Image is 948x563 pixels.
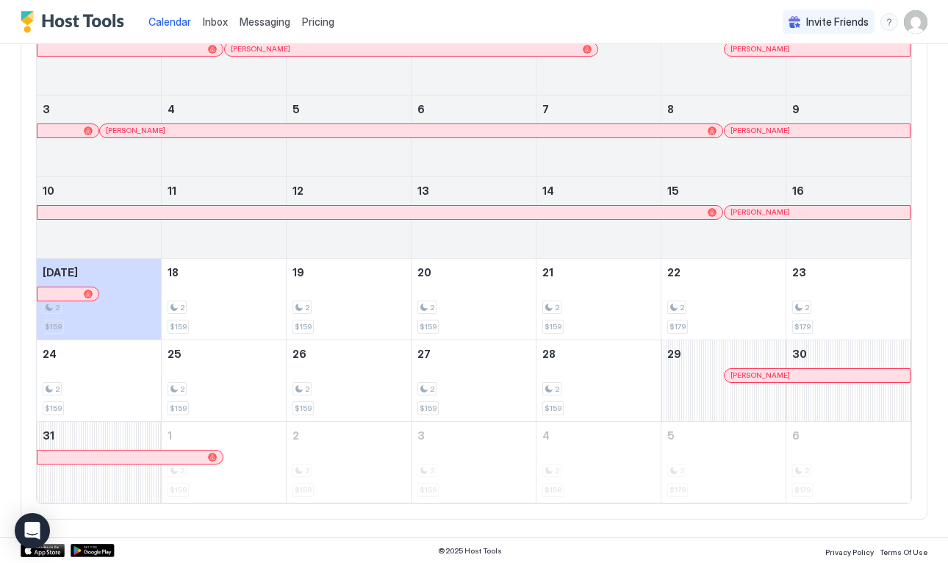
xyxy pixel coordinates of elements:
[412,258,536,340] td: August 20, 2025
[542,348,556,360] span: 28
[667,429,675,442] span: 5
[806,15,869,29] span: Invite Friends
[180,384,184,394] span: 2
[162,422,286,449] a: September 1, 2025
[43,103,50,115] span: 3
[667,266,681,279] span: 22
[680,303,684,312] span: 2
[417,429,425,442] span: 3
[292,429,299,442] span: 2
[287,340,412,421] td: August 26, 2025
[536,258,661,340] td: August 21, 2025
[287,95,412,176] td: August 5, 2025
[661,177,786,204] a: August 15, 2025
[430,384,434,394] span: 2
[305,384,309,394] span: 2
[786,176,911,258] td: August 16, 2025
[420,404,437,413] span: $159
[162,14,287,96] td: July 28, 2025
[786,421,911,503] td: September 6, 2025
[536,340,661,421] td: August 28, 2025
[545,404,561,413] span: $159
[148,14,191,29] a: Calendar
[37,421,162,503] td: August 31, 2025
[730,126,790,135] span: [PERSON_NAME]
[536,95,661,176] td: August 7, 2025
[162,340,286,367] a: August 25, 2025
[536,340,661,367] a: August 28, 2025
[438,546,502,556] span: © 2025 Host Tools
[170,322,187,331] span: $159
[730,207,904,217] div: [PERSON_NAME]
[536,177,661,204] a: August 14, 2025
[661,340,786,367] a: August 29, 2025
[786,258,911,340] td: August 23, 2025
[542,184,554,197] span: 14
[37,340,161,367] a: August 24, 2025
[792,103,800,115] span: 9
[231,44,290,54] span: [PERSON_NAME]
[203,15,228,28] span: Inbox
[43,266,78,279] span: [DATE]
[536,422,661,449] a: September 4, 2025
[37,14,162,96] td: July 27, 2025
[15,513,50,548] div: Open Intercom Messenger
[536,259,661,286] a: August 21, 2025
[417,266,431,279] span: 20
[730,44,790,54] span: [PERSON_NAME]
[904,10,927,34] div: User profile
[148,15,191,28] span: Calendar
[292,266,304,279] span: 19
[555,384,559,394] span: 2
[420,322,437,331] span: $159
[730,44,904,54] div: [PERSON_NAME]
[43,429,54,442] span: 31
[786,422,911,449] a: September 6, 2025
[162,177,286,204] a: August 11, 2025
[37,176,162,258] td: August 10, 2025
[794,322,811,331] span: $179
[170,404,187,413] span: $159
[21,544,65,557] a: App Store
[786,340,911,367] a: August 30, 2025
[287,340,411,367] a: August 26, 2025
[412,340,536,367] a: August 27, 2025
[287,259,411,286] a: August 19, 2025
[162,340,287,421] td: August 25, 2025
[180,303,184,312] span: 2
[730,207,790,217] span: [PERSON_NAME]
[43,348,57,360] span: 24
[661,96,786,123] a: August 8, 2025
[55,384,60,394] span: 2
[292,348,306,360] span: 26
[880,543,927,559] a: Terms Of Use
[162,258,287,340] td: August 18, 2025
[412,421,536,503] td: September 3, 2025
[555,303,559,312] span: 2
[305,303,309,312] span: 2
[536,14,661,96] td: July 31, 2025
[302,15,334,29] span: Pricing
[880,13,898,31] div: menu
[792,266,806,279] span: 23
[730,370,904,380] div: [PERSON_NAME]
[412,340,536,421] td: August 27, 2025
[168,103,175,115] span: 4
[45,404,62,413] span: $159
[730,370,790,380] span: [PERSON_NAME]
[287,421,412,503] td: September 2, 2025
[168,184,176,197] span: 11
[661,422,786,449] a: September 5, 2025
[786,95,911,176] td: August 9, 2025
[295,322,312,331] span: $159
[37,177,161,204] a: August 10, 2025
[45,322,62,331] span: $159
[292,103,300,115] span: 5
[71,544,115,557] a: Google Play Store
[287,177,411,204] a: August 12, 2025
[162,421,287,503] td: September 1, 2025
[730,126,904,135] div: [PERSON_NAME]
[661,176,786,258] td: August 15, 2025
